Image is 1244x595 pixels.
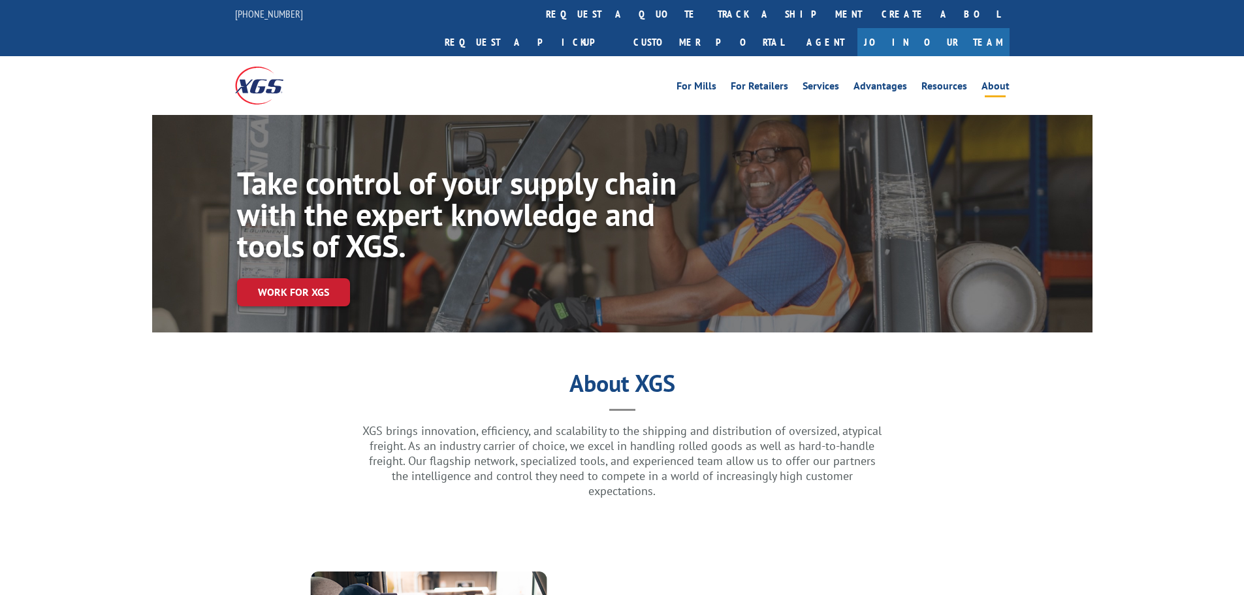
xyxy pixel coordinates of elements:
[793,28,857,56] a: Agent
[361,423,884,498] p: XGS brings innovation, efficiency, and scalability to the shipping and distribution of oversized,...
[853,81,907,95] a: Advantages
[237,167,680,268] h1: Take control of your supply chain with the expert knowledge and tools of XGS.
[921,81,967,95] a: Resources
[235,7,303,20] a: [PHONE_NUMBER]
[857,28,1010,56] a: Join Our Team
[803,81,839,95] a: Services
[152,374,1092,399] h1: About XGS
[435,28,624,56] a: Request a pickup
[237,278,350,306] a: Work for XGS
[677,81,716,95] a: For Mills
[981,81,1010,95] a: About
[731,81,788,95] a: For Retailers
[624,28,793,56] a: Customer Portal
